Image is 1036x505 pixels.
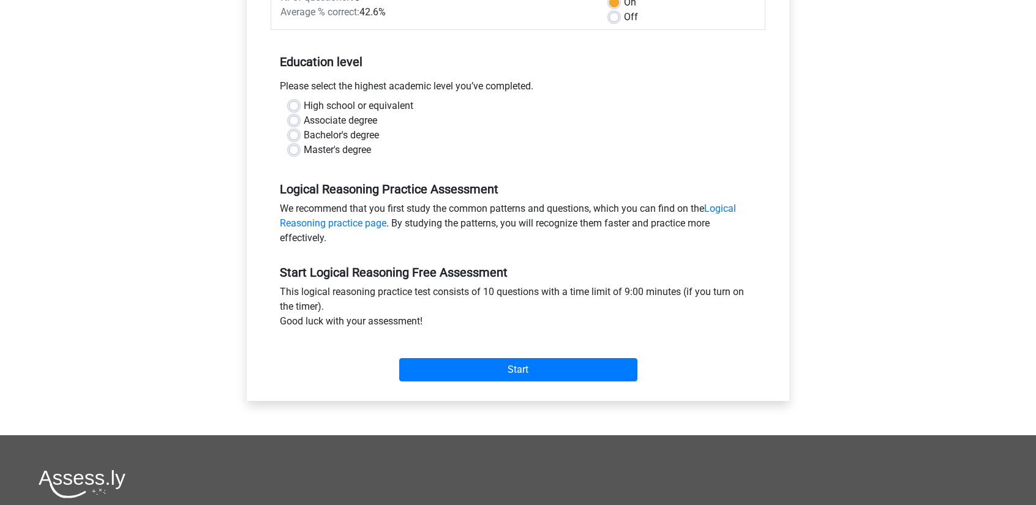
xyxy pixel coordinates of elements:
[624,10,638,24] label: Off
[280,182,756,196] h5: Logical Reasoning Practice Assessment
[304,128,379,143] label: Bachelor's degree
[280,6,359,18] span: Average % correct:
[304,99,413,113] label: High school or equivalent
[271,5,600,20] div: 42.6%
[271,201,765,250] div: We recommend that you first study the common patterns and questions, which you can find on the . ...
[304,113,377,128] label: Associate degree
[39,469,126,498] img: Assessly logo
[399,358,637,381] input: Start
[280,50,756,74] h5: Education level
[271,285,765,334] div: This logical reasoning practice test consists of 10 questions with a time limit of 9:00 minutes (...
[280,265,756,280] h5: Start Logical Reasoning Free Assessment
[304,143,371,157] label: Master's degree
[271,79,765,99] div: Please select the highest academic level you’ve completed.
